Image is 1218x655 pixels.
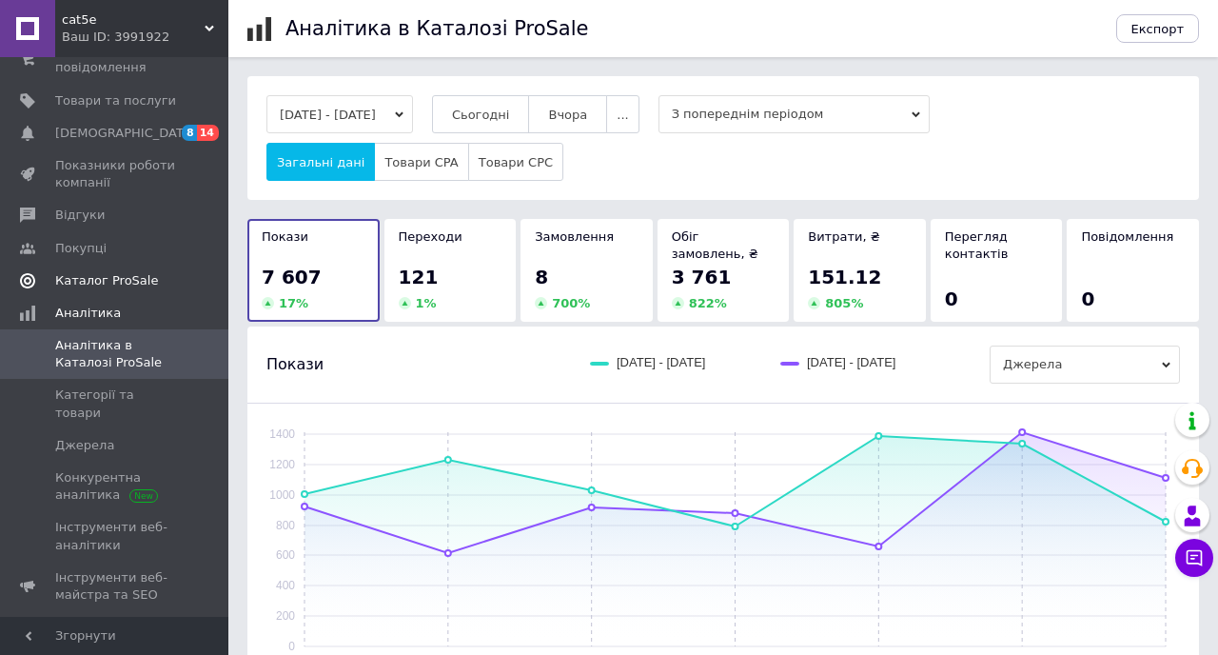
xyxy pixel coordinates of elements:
span: Категорії та товари [55,387,176,421]
span: Інструменти веб-аналітики [55,519,176,553]
span: 0 [1081,288,1094,310]
span: Сьогодні [452,108,510,122]
span: 17 % [279,296,308,310]
span: 1 % [416,296,437,310]
button: ... [606,95,638,133]
text: 600 [276,548,295,562]
span: Вчора [548,108,587,122]
span: 822 % [689,296,727,310]
span: Замовлення та повідомлення [55,42,176,76]
span: 805 % [825,296,863,310]
span: 14 [197,125,219,141]
span: ... [617,108,628,122]
span: Покупці [55,240,107,257]
span: Покази [262,229,308,244]
span: 8 [535,266,548,288]
span: 3 761 [672,266,732,288]
span: 8 [182,125,197,141]
span: Повідомлення [1081,229,1173,244]
span: Витрати, ₴ [808,229,880,244]
span: Замовлення [535,229,614,244]
button: Експорт [1116,14,1200,43]
span: Обіг замовлень, ₴ [672,229,758,261]
span: Товари CPA [384,155,458,169]
span: 700 % [552,296,590,310]
span: 0 [945,288,958,310]
span: Джерела [55,437,114,454]
span: Товари CPC [479,155,553,169]
span: cat5e [62,11,205,29]
span: Аналітика в Каталозі ProSale [55,337,176,371]
text: 1400 [269,427,295,441]
span: Товари та послуги [55,92,176,109]
button: Товари CPC [468,143,563,181]
span: 151.12 [808,266,881,288]
text: 1200 [269,458,295,471]
button: [DATE] - [DATE] [266,95,413,133]
span: Експорт [1131,22,1185,36]
span: Переходи [399,229,462,244]
button: Товари CPA [374,143,468,181]
span: Інструменти веб-майстра та SEO [55,569,176,604]
text: 1000 [269,488,295,502]
text: 800 [276,519,295,532]
button: Вчора [528,95,607,133]
span: З попереднім періодом [658,95,930,133]
span: Аналітика [55,305,121,322]
span: Загальні дані [277,155,364,169]
text: 200 [276,609,295,623]
span: 121 [399,266,439,288]
span: Покази [266,354,324,375]
span: Джерела [990,346,1180,384]
button: Загальні дані [266,143,375,181]
span: Відгуки [55,207,105,224]
button: Чат з покупцем [1175,539,1213,577]
span: [DEMOGRAPHIC_DATA] [55,125,196,142]
span: Каталог ProSale [55,272,158,289]
span: 7 607 [262,266,322,288]
span: Перегляд контактів [945,229,1009,261]
div: Ваш ID: 3991922 [62,29,228,46]
button: Сьогодні [432,95,530,133]
span: Показники роботи компанії [55,157,176,191]
h1: Аналітика в Каталозі ProSale [285,17,588,40]
text: 0 [288,640,295,653]
text: 400 [276,579,295,592]
span: Конкурентна аналітика [55,469,176,504]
